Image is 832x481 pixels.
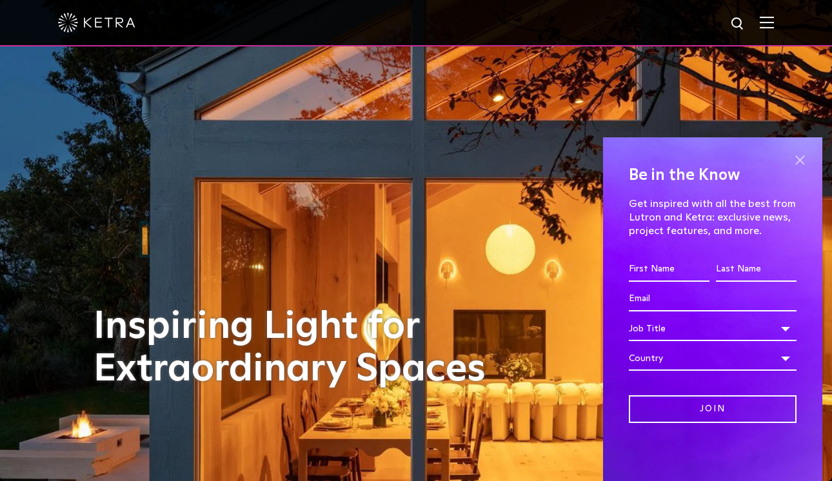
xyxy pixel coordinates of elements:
div: Job Title [629,317,797,341]
h1: Inspiring Light for Extraordinary Spaces [94,306,513,391]
input: Email [629,287,797,311]
img: search icon [730,16,746,32]
div: Country [629,346,797,371]
img: ketra-logo-2019-white [58,13,135,32]
input: Join [629,395,797,423]
input: First Name [629,257,709,282]
h4: Be in the Know [629,163,797,188]
input: Last Name [716,257,797,282]
p: Get inspired with all the best from Lutron and Ketra: exclusive news, project features, and more. [629,197,797,237]
img: Hamburger%20Nav.svg [760,16,774,28]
